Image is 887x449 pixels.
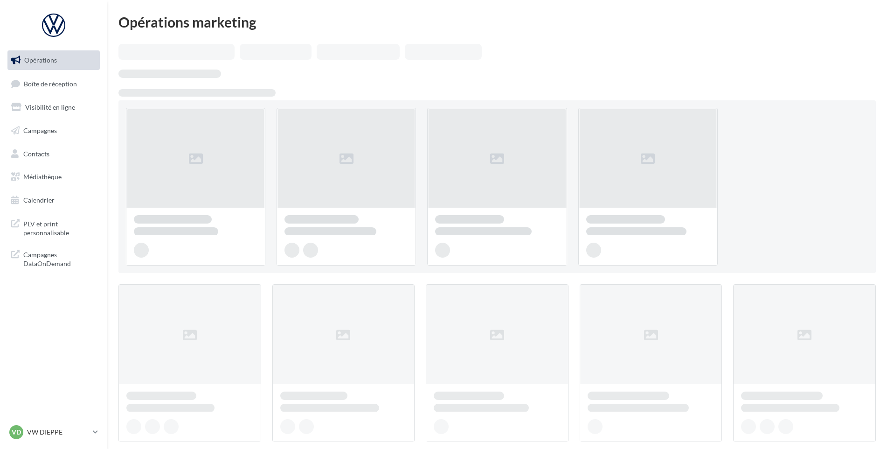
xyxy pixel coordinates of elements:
a: VD VW DIEPPE [7,423,100,441]
a: Médiathèque [6,167,102,187]
span: Opérations [24,56,57,64]
a: Calendrier [6,190,102,210]
span: Contacts [23,149,49,157]
span: Campagnes DataOnDemand [23,248,96,268]
a: Boîte de réception [6,74,102,94]
a: Campagnes [6,121,102,140]
span: Boîte de réception [24,79,77,87]
span: VD [12,428,21,437]
span: Médiathèque [23,173,62,181]
p: VW DIEPPE [27,428,89,437]
a: Campagnes DataOnDemand [6,245,102,272]
a: Opérations [6,50,102,70]
span: Visibilité en ligne [25,103,75,111]
a: Contacts [6,144,102,164]
a: PLV et print personnalisable [6,214,102,241]
span: Campagnes [23,126,57,134]
a: Visibilité en ligne [6,98,102,117]
span: Calendrier [23,196,55,204]
span: PLV et print personnalisable [23,217,96,238]
div: Opérations marketing [118,15,876,29]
